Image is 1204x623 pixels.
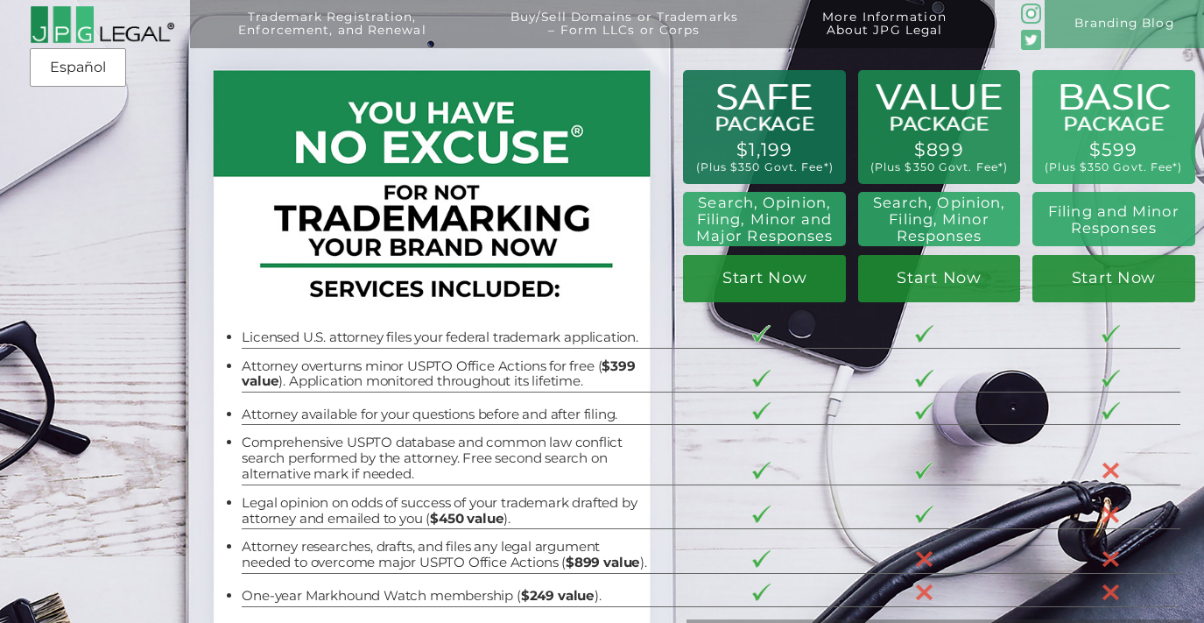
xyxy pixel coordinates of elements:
img: checkmark-border-3.png [915,462,933,479]
a: Trademark Registration,Enforcement, and Renewal [202,11,462,59]
img: X-30-3.png [1102,584,1120,602]
img: X-30-3.png [1102,506,1120,524]
b: $450 value [430,510,503,527]
h2: Filing and Minor Responses [1042,203,1186,237]
h2: Search, Opinion, Filing, Minor and Major Responses [691,195,839,245]
img: Twitter_Social_Icon_Rounded_Square_Color-mid-green3-90.png [1021,30,1041,50]
img: X-30-3.png [1102,550,1120,569]
img: X-30-3.png [1102,462,1120,480]
img: X-30-3.png [915,550,933,569]
img: checkmark-border-3.png [1102,325,1120,343]
img: checkmark-border-3.png [752,402,771,420]
img: checkmark-border-3.png [752,550,771,568]
img: checkmark-border-3.png [1102,370,1120,387]
img: checkmark-border-3.png [752,325,771,343]
li: Legal opinion on odds of success of your trademark drafted by attorney and emailed to you ( ). [242,495,647,527]
img: checkmark-border-3.png [752,462,771,479]
img: checkmark-border-3.png [752,584,771,601]
a: Start Now [1032,255,1195,302]
li: One-year Markhound Watch membership ( ). [242,588,647,604]
img: checkmark-border-3.png [915,370,933,387]
a: Español [35,52,121,83]
img: glyph-logo_May2016-green3-90.png [1021,4,1041,24]
li: Attorney overturns minor USPTO Office Actions for free ( ). Application monitored throughout its ... [242,358,647,390]
img: checkmark-border-3.png [752,370,771,387]
a: Start Now [858,255,1021,302]
img: X-30-3.png [915,584,933,602]
li: Comprehensive USPTO database and common law conflict search performed by the attorney. Free secon... [242,435,647,482]
img: checkmark-border-3.png [752,506,771,523]
a: More InformationAbout JPG Legal [786,11,982,59]
li: Licensed U.S. attorney files your federal trademark application. [242,329,647,345]
li: Attorney available for your questions before and after filing. [242,407,647,422]
a: Buy/Sell Domains or Trademarks– Form LLCs or Corps [475,11,775,59]
img: checkmark-border-3.png [915,402,933,420]
b: $899 value [566,554,640,570]
a: Start Now [683,255,846,302]
img: checkmark-border-3.png [915,325,933,343]
li: Attorney researches, drafts, and files any legal argument needed to overcome major USPTO Office A... [242,539,647,570]
img: checkmark-border-3.png [915,506,933,523]
h2: Search, Opinion, Filing, Minor Responses [868,195,1011,245]
b: $399 value [242,358,635,390]
b: $249 value [521,587,595,604]
img: 2016-logo-black-letters-3-r.png [30,5,174,45]
img: checkmark-border-3.png [1102,402,1120,420]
